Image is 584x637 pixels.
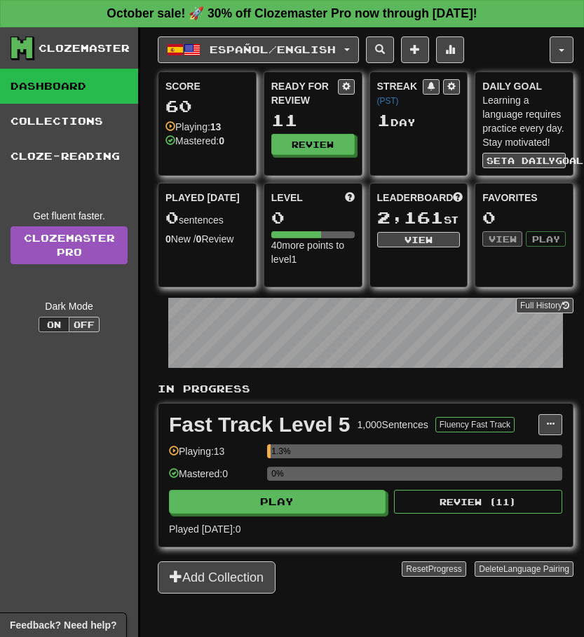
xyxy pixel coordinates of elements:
span: Level [271,191,303,205]
span: Progress [428,564,462,574]
div: Learning a language requires practice every day. Stay motivated! [482,93,566,149]
span: Español / English [210,43,336,55]
strong: October sale! 🚀 30% off Clozemaster Pro now through [DATE]! [107,6,477,20]
strong: 0 [165,233,171,245]
div: Score [165,79,249,93]
button: Seta dailygoal [482,153,566,168]
div: 0 [482,209,566,226]
button: Play [526,231,566,247]
button: Off [69,317,100,332]
span: This week in points, UTC [453,191,463,205]
button: More stats [436,36,464,63]
a: (PST) [377,96,399,106]
button: View [377,232,461,247]
div: Favorites [482,191,566,205]
span: Open feedback widget [10,618,116,632]
div: 60 [165,97,249,115]
button: Fluency Fast Track [435,417,515,432]
div: Fast Track Level 5 [169,414,351,435]
div: 0 [271,209,355,226]
button: Add sentence to collection [401,36,429,63]
span: 2,161 [377,207,444,227]
div: Clozemaster [39,41,130,55]
div: Ready for Review [271,79,338,107]
div: Playing: 13 [169,444,260,467]
a: ClozemasterPro [11,226,128,264]
div: 40 more points to level 1 [271,238,355,266]
button: View [482,231,522,247]
span: a daily [508,156,555,165]
span: Score more points to level up [345,191,355,205]
div: Daily Goal [482,79,566,93]
strong: 13 [210,121,222,132]
div: New / Review [165,232,249,246]
div: Get fluent faster. [11,209,128,223]
button: Add Collection [158,561,276,594]
div: 1,000 Sentences [358,418,428,432]
div: Dark Mode [11,299,128,313]
button: Español/English [158,36,359,63]
button: Search sentences [366,36,394,63]
div: Streak [377,79,423,107]
button: Play [169,490,386,514]
button: Full History [516,298,573,313]
span: Language Pairing [503,564,569,574]
strong: 0 [219,135,224,146]
button: DeleteLanguage Pairing [475,561,573,577]
div: Day [377,111,461,130]
button: Review (11) [394,490,562,514]
button: On [39,317,69,332]
span: 0 [165,207,179,227]
span: Leaderboard [377,191,454,205]
div: Playing: [165,120,221,134]
span: Played [DATE]: 0 [169,523,240,535]
div: Mastered: 0 [169,467,260,490]
span: Played [DATE] [165,191,240,205]
div: Mastered: [165,134,224,148]
div: st [377,209,461,227]
button: ResetProgress [402,561,466,577]
div: 11 [271,111,355,129]
button: Review [271,134,355,155]
span: 1 [377,110,391,130]
strong: 0 [196,233,202,245]
p: In Progress [158,382,573,396]
div: sentences [165,209,249,227]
